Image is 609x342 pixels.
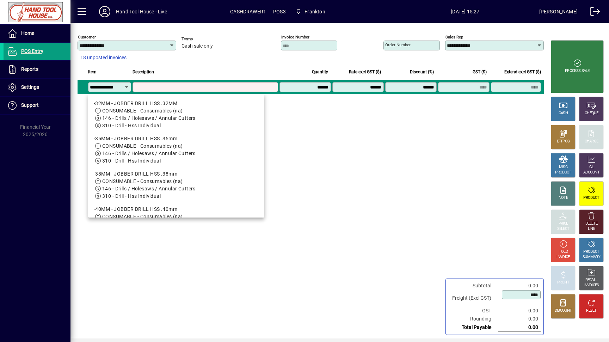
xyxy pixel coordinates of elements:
td: Total Payable [449,323,498,332]
div: CASH [559,111,568,116]
a: Home [4,25,70,42]
span: Cash sale only [182,43,213,49]
a: Logout [585,1,600,24]
div: RECALL [585,277,598,283]
span: Terms [182,37,224,41]
td: 0.00 [498,323,541,332]
span: 146 - Drills / Holesaws / Annular Cutters [102,115,196,121]
div: NOTE [559,195,568,201]
div: -40MM - JOBBER DRILL HSS .40mm [94,206,259,213]
button: Profile [93,5,116,18]
div: -32MM - JOBBER DRILL HSS .32MM [94,100,259,107]
span: [DATE] 15:27 [391,6,539,17]
span: GST ($) [473,68,487,76]
span: 18 unposted invoices [80,54,127,61]
a: Support [4,97,70,114]
div: SELECT [557,226,570,232]
span: CASHDRAWER1 [230,6,266,17]
div: PRICE [559,221,568,226]
div: PROCESS SALE [565,68,590,74]
span: 146 - Drills / Holesaws / Annular Cutters [102,151,196,156]
span: Settings [21,84,39,90]
mat-label: Invoice number [281,35,309,39]
span: CONSUMABLE - Consumables (na) [102,214,183,219]
span: Home [21,30,34,36]
mat-option: -40MM - JOBBER DRILL HSS .40mm [88,203,264,238]
span: Frankton [304,6,325,17]
div: MISC [559,165,567,170]
div: SUMMARY [583,255,600,260]
div: CHEQUE [585,111,598,116]
span: Extend excl GST ($) [504,68,541,76]
span: Discount (%) [410,68,434,76]
mat-label: Sales rep [445,35,463,39]
div: EFTPOS [557,139,570,144]
td: Freight (Excl GST) [449,290,498,307]
div: GL [589,165,594,170]
span: 310 - Drill - Hss Individual [102,193,161,199]
div: DISCOUNT [555,308,572,313]
span: Quantity [312,68,328,76]
div: INVOICES [584,283,599,288]
td: 0.00 [498,307,541,315]
td: 0.00 [498,282,541,290]
div: CHARGE [585,139,598,144]
div: LINE [588,226,595,232]
span: Description [133,68,154,76]
div: RESET [586,308,597,313]
mat-label: Customer [78,35,96,39]
span: Support [21,102,39,108]
div: PRODUCT [583,195,599,201]
mat-option: -38MM - JOBBER DRILL HSS .38mm [88,167,264,203]
div: ACCOUNT [583,170,599,175]
span: Reports [21,66,38,72]
span: POS Entry [21,48,43,54]
td: Subtotal [449,282,498,290]
div: PRODUCT [555,170,571,175]
mat-option: -35MM - JOBBER DRILL HSS .35mm [88,132,264,167]
span: Item [88,68,97,76]
div: -38MM - JOBBER DRILL HSS .38mm [94,170,259,178]
div: PROFIT [557,280,569,285]
span: 146 - Drills / Holesaws / Annular Cutters [102,186,196,191]
div: Hand Tool House - Live [116,6,167,17]
mat-label: Order number [385,42,411,47]
div: HOLD [559,249,568,255]
div: INVOICE [556,255,570,260]
td: Rounding [449,315,498,323]
span: CONSUMABLE - Consumables (na) [102,178,183,184]
td: 0.00 [498,315,541,323]
mat-option: -32MM - JOBBER DRILL HSS .32MM [88,97,264,132]
div: PRODUCT [583,249,599,255]
div: DELETE [585,221,597,226]
span: CONSUMABLE - Consumables (na) [102,143,183,149]
span: Rate excl GST ($) [349,68,381,76]
span: Frankton [293,5,328,18]
button: 18 unposted invoices [78,51,129,64]
span: 310 - Drill - Hss Individual [102,158,161,164]
span: POS3 [273,6,286,17]
a: Reports [4,61,70,78]
span: 310 - Drill - Hss Individual [102,123,161,128]
div: [PERSON_NAME] [539,6,578,17]
td: GST [449,307,498,315]
a: Settings [4,79,70,96]
div: -35MM - JOBBER DRILL HSS .35mm [94,135,259,142]
span: CONSUMABLE - Consumables (na) [102,108,183,114]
